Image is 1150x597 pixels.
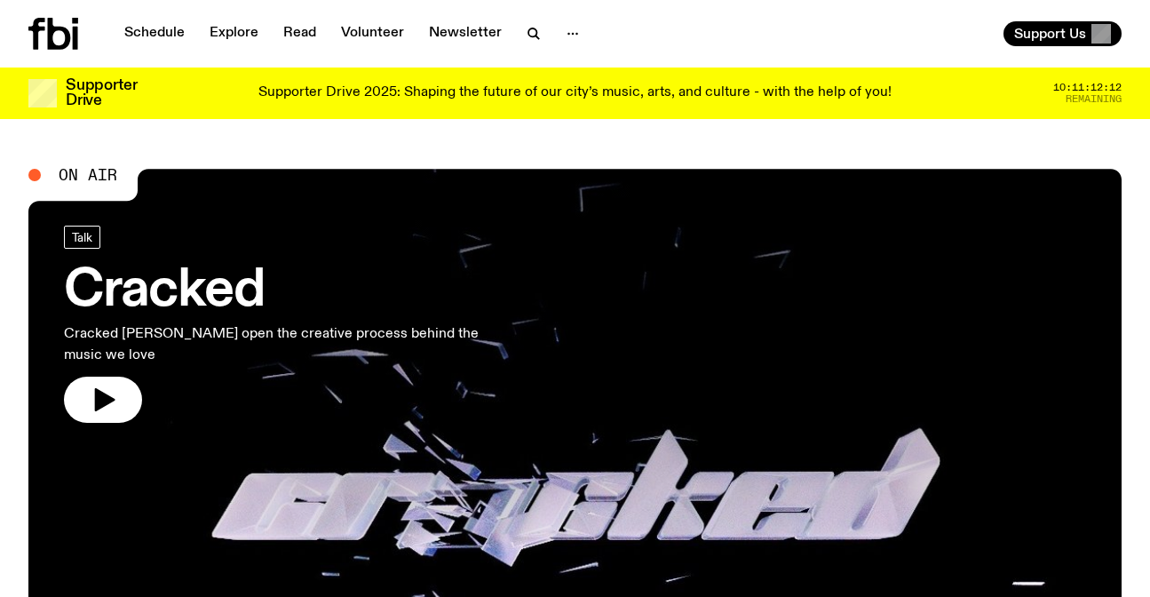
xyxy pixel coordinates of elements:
[1003,21,1122,46] button: Support Us
[64,226,100,249] a: Talk
[59,167,117,183] span: On Air
[64,267,519,316] h3: Cracked
[418,21,512,46] a: Newsletter
[258,85,892,101] p: Supporter Drive 2025: Shaping the future of our city’s music, arts, and culture - with the help o...
[1014,26,1086,42] span: Support Us
[64,323,519,366] p: Cracked [PERSON_NAME] open the creative process behind the music we love
[66,78,137,108] h3: Supporter Drive
[273,21,327,46] a: Read
[199,21,269,46] a: Explore
[114,21,195,46] a: Schedule
[64,226,519,423] a: CrackedCracked [PERSON_NAME] open the creative process behind the music we love
[1066,94,1122,104] span: Remaining
[72,230,92,243] span: Talk
[1053,83,1122,92] span: 10:11:12:12
[330,21,415,46] a: Volunteer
